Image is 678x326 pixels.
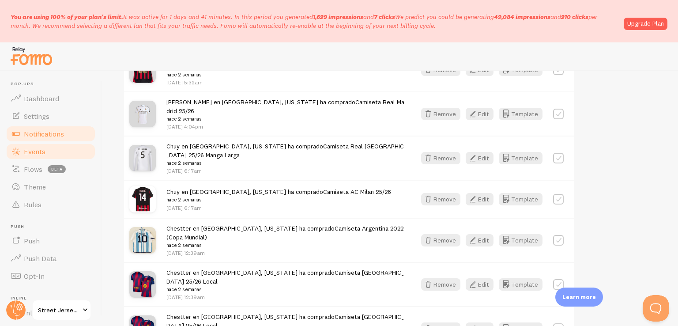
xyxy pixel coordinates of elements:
[499,278,542,291] button: Template
[48,165,66,173] span: beta
[166,98,405,123] span: [PERSON_NAME] en [GEOGRAPHIC_DATA], [US_STATE] ha comprado
[421,193,460,205] button: Remove
[166,71,405,79] small: hace 2 semanas
[11,224,96,230] span: Push
[323,188,391,196] a: Camiseta AC Milan 25/26
[5,196,96,213] a: Rules
[166,188,391,204] span: Chuy en [GEOGRAPHIC_DATA], [US_STATE] ha comprado
[11,296,96,301] span: Inline
[5,143,96,160] a: Events
[374,13,395,21] b: 7 clicks
[24,94,59,103] span: Dashboard
[24,272,45,281] span: Opt-In
[11,12,618,30] p: It was active for 1 days and 41 minutes. In this period you generated We predict you could be gen...
[494,13,550,21] b: 49,084 impressions
[499,234,542,246] button: Template
[466,193,499,205] a: Edit
[466,234,493,246] button: Edit
[166,224,405,249] span: Chestter en [GEOGRAPHIC_DATA], [US_STATE] ha comprado
[166,204,391,212] p: [DATE] 6:17am
[166,167,405,174] p: [DATE] 6:17am
[166,293,405,301] p: [DATE] 12:39am
[421,278,460,291] button: Remove
[11,81,96,87] span: Pop-ups
[313,13,395,21] span: and
[5,160,96,178] a: Flows beta
[166,269,405,293] span: Chestter en [GEOGRAPHIC_DATA], [US_STATE] ha comprado
[32,299,91,321] a: Street Jersey ⚽️
[24,200,41,209] span: Rules
[5,125,96,143] a: Notifications
[5,232,96,250] a: Push
[129,186,156,212] img: IMG-0970_small.jpg
[466,278,499,291] a: Edit
[466,234,499,246] a: Edit
[643,295,669,322] iframe: Help Scout Beacon - Open
[466,278,493,291] button: Edit
[166,196,391,204] small: hace 2 semanas
[24,182,46,191] span: Theme
[129,227,156,254] img: BFEB3881-58E4-456C-AA9D-D1E9625E620D_small.jpg
[499,152,542,164] button: Template
[466,108,499,120] a: Edit
[166,269,404,285] a: Camiseta [GEOGRAPHIC_DATA] 25/26 Local
[494,13,588,21] span: and
[24,129,64,138] span: Notifications
[466,193,493,205] button: Edit
[499,108,542,120] button: Template
[5,107,96,125] a: Settings
[24,165,42,174] span: Flows
[166,285,405,293] small: hace 2 semanas
[129,101,156,127] img: E6698D95-3A62-4929-998F-B72CDB330F57_small.png
[129,271,156,298] img: 79EA284E-D459-4F6B-B2B7-C5426336FC95_small.png
[562,293,596,301] p: Learn more
[166,98,404,114] a: Camiseta Real Madrid 25/26
[499,193,542,205] button: Template
[166,249,405,257] p: [DATE] 12:39am
[24,147,45,156] span: Events
[166,142,405,167] span: Chuy en [GEOGRAPHIC_DATA], [US_STATE] ha comprado
[166,241,405,249] small: hace 2 semanas
[555,288,603,307] div: Learn more
[166,159,405,167] small: hace 2 semanas
[313,13,363,21] b: 1,629 impressions
[624,18,667,30] a: Upgrade Plan
[24,112,49,121] span: Settings
[5,267,96,285] a: Opt-In
[166,224,403,241] a: Camiseta Argentina 2022 (Copa Mundial)
[5,90,96,107] a: Dashboard
[166,115,405,123] small: hace 2 semanas
[11,13,123,21] span: You are using 100% of your plan's limit.
[166,142,404,159] a: Camiseta Real [GEOGRAPHIC_DATA] 25/26 Manga Larga
[166,79,405,86] p: [DATE] 5:32am
[24,236,40,245] span: Push
[129,145,156,171] img: 31C989B5-9137-46B6-B282-FAC045D97234_small.png
[466,152,493,164] button: Edit
[24,254,57,263] span: Push Data
[9,45,53,67] img: fomo-relay-logo-orange.svg
[421,152,460,164] button: Remove
[5,178,96,196] a: Theme
[421,234,460,246] button: Remove
[421,108,460,120] button: Remove
[466,108,493,120] button: Edit
[166,123,405,130] p: [DATE] 4:04pm
[38,305,80,315] span: Street Jersey ⚽️
[561,13,588,21] b: 210 clicks
[5,250,96,267] a: Push Data
[466,152,499,164] a: Edit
